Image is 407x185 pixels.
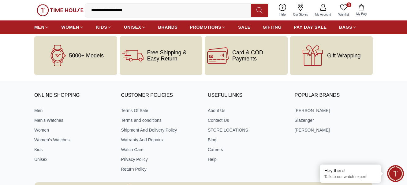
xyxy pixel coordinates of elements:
a: KIDS [96,22,112,33]
span: PAY DAY SALE [294,24,327,30]
a: Unisex [34,156,113,162]
a: Watch Care [121,147,200,153]
a: Slazenger [295,117,373,123]
a: Return Policy [121,166,200,172]
a: [PERSON_NAME] [295,127,373,133]
a: Blog [208,137,286,143]
span: 0 [346,2,351,7]
span: BRANDS [158,24,178,30]
a: SALE [238,22,250,33]
a: PAY DAY SALE [294,22,327,33]
img: ... [37,4,84,16]
a: BAGS [339,22,357,33]
span: SALE [238,24,250,30]
a: Women [34,127,113,133]
h3: USEFUL LINKS [208,91,286,100]
span: Free Shipping & Easy Return [147,49,200,62]
span: Card & COD Payments [232,49,285,62]
span: Help [277,12,288,17]
span: KIDS [96,24,107,30]
a: STORE LOCATIONS [208,127,286,133]
a: UNISEX [124,22,146,33]
a: Terms Of Sale [121,107,200,114]
a: WOMEN [61,22,84,33]
span: GIFTING [263,24,282,30]
h3: ONLINE SHOPPING [34,91,113,100]
a: Privacy Policy [121,156,200,162]
div: Hey there! [324,168,376,174]
a: Men's Watches [34,117,113,123]
h3: CUSTOMER POLICIES [121,91,200,100]
a: Warranty And Repairs [121,137,200,143]
a: 0Wishlist [335,2,353,18]
h3: Popular Brands [295,91,373,100]
a: About Us [208,107,286,114]
a: Terms and conditions [121,117,200,123]
a: Our Stores [289,2,312,18]
span: Gift Wrapping [327,53,361,59]
button: My Bag [353,3,370,17]
span: BAGS [339,24,352,30]
span: PROMOTIONS [190,24,222,30]
a: MEN [34,22,49,33]
span: My Bag [354,12,369,16]
a: [PERSON_NAME] [295,107,373,114]
a: Careers [208,147,286,153]
a: GIFTING [263,22,282,33]
a: Contact Us [208,117,286,123]
a: PROMOTIONS [190,22,226,33]
span: Wishlist [336,12,351,17]
span: Our Stores [291,12,310,17]
p: Talk to our watch expert! [324,174,376,180]
span: WOMEN [61,24,79,30]
a: Men [34,107,113,114]
span: 5000+ Models [69,53,104,59]
a: Help [208,156,286,162]
a: Kids [34,147,113,153]
a: Shipment And Delivery Policy [121,127,200,133]
span: MEN [34,24,44,30]
span: My Account [313,12,334,17]
a: Women's Watches [34,137,113,143]
a: BRANDS [158,22,178,33]
span: UNISEX [124,24,141,30]
div: Chat Widget [387,165,404,182]
a: Help [276,2,289,18]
